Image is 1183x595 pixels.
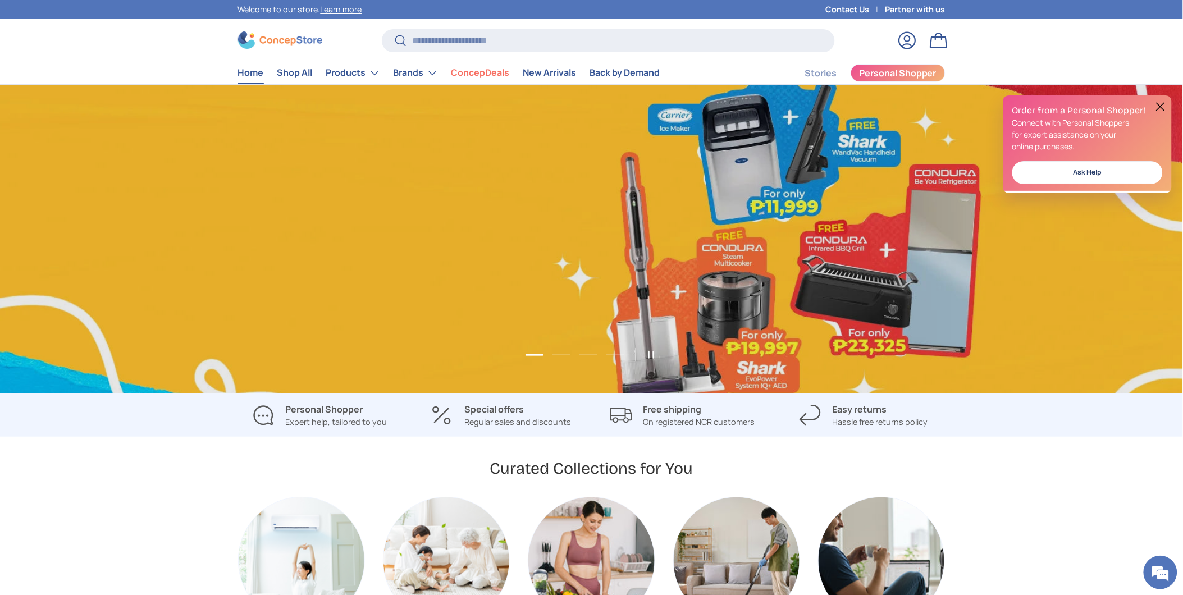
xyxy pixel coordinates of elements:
strong: Special offers [464,403,524,415]
a: Free shipping On registered NCR customers [601,402,764,428]
p: Connect with Personal Shoppers for expert assistance on your online purchases. [1012,117,1163,152]
p: Regular sales and discounts [464,416,571,428]
summary: Brands [387,62,445,84]
a: Partner with us [885,3,946,16]
strong: Easy returns [833,403,887,415]
a: Back by Demand [590,62,660,84]
a: Easy returns Hassle free returns policy [782,402,946,428]
a: Special offers Regular sales and discounts [419,402,583,428]
a: Stories [805,62,837,84]
p: Expert help, tailored to you [286,416,387,428]
a: Personal Shopper [851,64,946,82]
a: Shop All [277,62,313,84]
a: ConcepDeals [451,62,510,84]
nav: Secondary [778,62,946,84]
h2: Order from a Personal Shopper! [1012,104,1163,117]
nav: Primary [238,62,660,84]
a: Contact Us [826,3,885,16]
p: On registered NCR customers [643,416,755,428]
a: Home [238,62,264,84]
a: New Arrivals [523,62,577,84]
a: Learn more [321,4,362,15]
strong: Free shipping [643,403,702,415]
p: Hassle free returns policy [833,416,928,428]
a: Personal Shopper Expert help, tailored to you [238,402,401,428]
p: Welcome to our store. [238,3,362,16]
summary: Products [319,62,387,84]
h2: Curated Collections for You [490,458,693,479]
img: ConcepStore [238,31,322,49]
a: Ask Help [1012,161,1163,184]
strong: Personal Shopper [286,403,363,415]
span: Personal Shopper [859,68,937,77]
